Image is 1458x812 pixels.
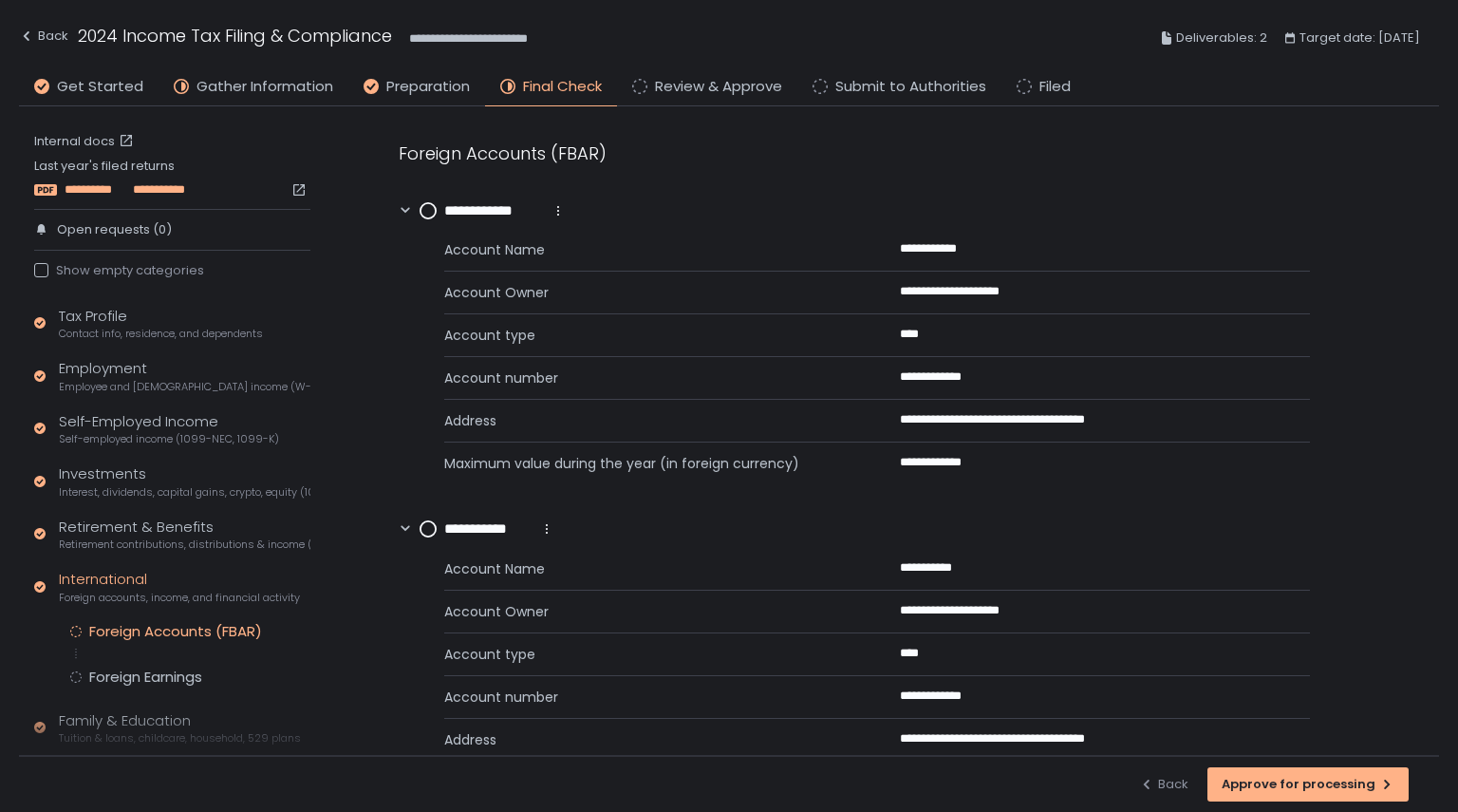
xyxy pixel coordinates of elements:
[444,559,854,578] span: Account Name
[444,602,854,621] span: Account Owner
[444,240,854,259] span: Account Name
[19,23,68,54] button: Back
[57,76,143,98] span: Get Started
[835,76,986,98] span: Submit to Authorities
[59,432,279,446] span: Self-employed income (1099-NEC, 1099-K)
[1039,76,1071,98] span: Filed
[59,411,279,447] div: Self-Employed Income
[59,569,300,605] div: International
[444,368,854,387] span: Account number
[399,141,1310,166] div: Foreign Accounts (FBAR)
[59,517,310,553] div: Retirement & Benefits
[1139,767,1188,802] button: Back
[59,358,310,394] div: Employment
[1176,27,1267,49] span: Deliverables: 2
[34,133,138,150] a: Internal docs
[59,463,310,500] div: Investments
[444,645,854,664] span: Account type
[1222,776,1394,793] div: Approve for processing
[89,668,202,687] div: Foreign Earnings
[444,688,854,707] span: Account number
[444,411,854,430] span: Address
[59,485,310,500] span: Interest, dividends, capital gains, crypto, equity (1099s, K-1s)
[59,538,310,552] span: Retirement contributions, distributions & income (1099-R, 5498)
[444,730,854,749] span: Address
[444,283,854,302] span: Account Owner
[59,731,301,746] span: Tuition & loans, childcare, household, 529 plans
[59,327,263,341] span: Contact info, residence, and dependents
[655,76,782,98] span: Review & Approve
[34,158,310,198] div: Last year's filed returns
[196,76,333,98] span: Gather Information
[386,76,470,98] span: Preparation
[57,221,172,238] span: Open requests (0)
[19,25,68,47] div: Back
[444,326,854,345] span: Account type
[444,454,854,473] span: Maximum value during the year (in foreign currency)
[59,710,301,746] div: Family & Education
[1139,776,1188,793] div: Back
[78,23,392,48] h1: 2024 Income Tax Filing & Compliance
[59,380,310,394] span: Employee and [DEMOGRAPHIC_DATA] income (W-2s)
[89,622,262,641] div: Foreign Accounts (FBAR)
[59,306,263,342] div: Tax Profile
[59,591,300,605] span: Foreign accounts, income, and financial activity
[1207,767,1409,802] button: Approve for processing
[523,76,602,98] span: Final Check
[1299,27,1420,49] span: Target date: [DATE]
